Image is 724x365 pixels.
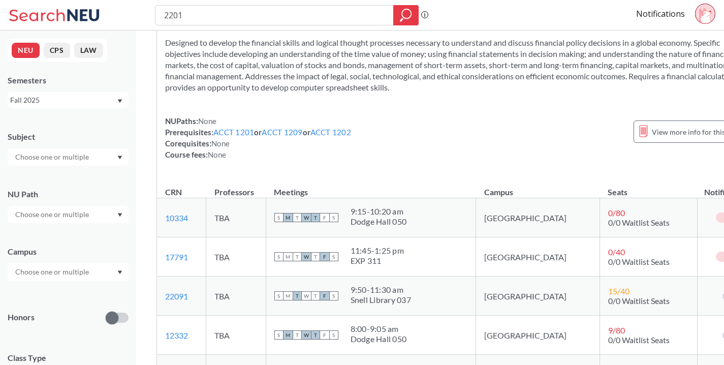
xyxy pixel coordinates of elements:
a: 17791 [165,252,188,262]
span: T [293,252,302,261]
td: TBA [206,316,266,355]
span: None [198,116,216,126]
td: [GEOGRAPHIC_DATA] [476,316,600,355]
input: Choose one or multiple [10,266,96,278]
td: [GEOGRAPHIC_DATA] [476,237,600,277]
span: None [208,150,226,159]
span: F [320,291,329,300]
td: TBA [206,237,266,277]
div: Fall 2025 [10,95,116,106]
div: Subject [8,131,129,142]
th: Campus [476,176,600,198]
span: S [329,330,338,340]
div: NU Path [8,189,129,200]
span: W [302,291,311,300]
span: S [274,213,284,222]
div: Dropdown arrow [8,263,129,281]
span: S [274,330,284,340]
span: 15 / 40 [608,286,629,296]
span: S [329,291,338,300]
svg: Dropdown arrow [117,156,122,160]
span: 0/0 Waitlist Seats [608,218,670,227]
span: W [302,213,311,222]
span: S [274,252,284,261]
span: T [293,291,302,300]
div: 9:50 - 11:30 am [351,285,411,295]
div: 9:15 - 10:20 am [351,206,407,217]
td: TBA [206,198,266,237]
span: None [211,139,230,148]
div: Dodge Hall 050 [351,334,407,344]
div: Semesters [8,75,129,86]
span: 0/0 Waitlist Seats [608,296,670,306]
span: 0 / 40 [608,247,625,257]
a: ACCT 1209 [262,128,302,137]
span: 0 / 80 [608,208,625,218]
span: F [320,252,329,261]
span: S [329,213,338,222]
th: Seats [600,176,697,198]
span: 0/0 Waitlist Seats [608,257,670,266]
span: W [302,330,311,340]
button: CPS [44,43,70,58]
span: T [311,330,320,340]
span: M [284,330,293,340]
a: 10334 [165,213,188,223]
svg: Dropdown arrow [117,99,122,103]
input: Choose one or multiple [10,151,96,163]
span: T [311,213,320,222]
button: NEU [12,43,40,58]
div: 8:00 - 9:05 am [351,324,407,334]
div: Dodge Hall 050 [351,217,407,227]
div: CRN [165,187,182,198]
td: [GEOGRAPHIC_DATA] [476,277,600,316]
a: Notifications [636,8,685,19]
svg: Dropdown arrow [117,213,122,217]
td: TBA [206,277,266,316]
button: LAW [74,43,103,58]
div: Snell Library 037 [351,295,411,305]
span: F [320,330,329,340]
span: T [311,252,320,261]
div: Dropdown arrow [8,148,129,166]
a: 12332 [165,330,188,340]
a: ACCT 1202 [310,128,351,137]
span: M [284,252,293,261]
span: T [311,291,320,300]
th: Meetings [266,176,476,198]
svg: magnifying glass [400,8,412,22]
div: NUPaths: Prerequisites: or or Corequisites: Course fees: [165,115,351,160]
td: [GEOGRAPHIC_DATA] [476,198,600,237]
div: Fall 2025Dropdown arrow [8,92,129,108]
span: M [284,291,293,300]
span: T [293,330,302,340]
span: M [284,213,293,222]
svg: Dropdown arrow [117,270,122,275]
div: 11:45 - 1:25 pm [351,246,404,256]
p: Honors [8,312,35,323]
span: T [293,213,302,222]
div: Campus [8,246,129,257]
div: Dropdown arrow [8,206,129,223]
a: 22091 [165,291,188,301]
div: EXP 311 [351,256,404,266]
a: ACCT 1201 [213,128,254,137]
th: Professors [206,176,266,198]
span: S [329,252,338,261]
span: 0/0 Waitlist Seats [608,335,670,345]
input: Choose one or multiple [10,208,96,221]
span: F [320,213,329,222]
span: 9 / 80 [608,325,625,335]
input: Class, professor, course number, "phrase" [163,7,386,24]
span: Class Type [8,352,129,363]
span: W [302,252,311,261]
div: magnifying glass [393,5,419,25]
span: S [274,291,284,300]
